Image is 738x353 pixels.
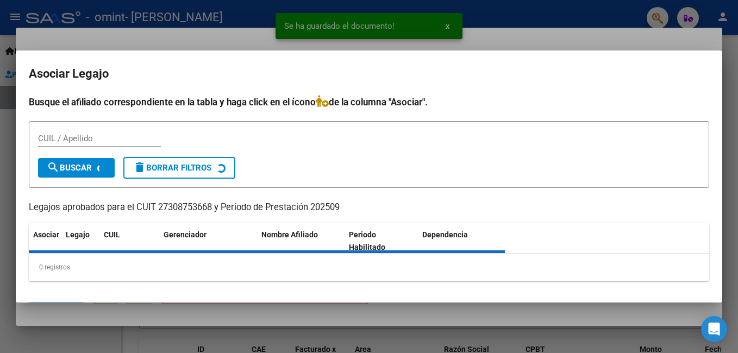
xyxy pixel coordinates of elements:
span: Periodo Habilitado [349,230,385,251]
span: Asociar [33,230,59,239]
datatable-header-cell: Legajo [61,223,99,259]
mat-icon: delete [133,161,146,174]
datatable-header-cell: Periodo Habilitado [345,223,418,259]
button: Borrar Filtros [123,157,235,179]
span: Gerenciador [164,230,207,239]
datatable-header-cell: CUIL [99,223,159,259]
datatable-header-cell: Dependencia [418,223,505,259]
datatable-header-cell: Asociar [29,223,61,259]
span: Dependencia [422,230,468,239]
button: Buscar [38,158,115,178]
h2: Asociar Legajo [29,64,709,84]
p: Legajos aprobados para el CUIT 27308753668 y Período de Prestación 202509 [29,201,709,215]
span: Buscar [47,163,92,173]
div: 0 registros [29,254,709,281]
span: Borrar Filtros [133,163,211,173]
div: Open Intercom Messenger [701,316,727,342]
span: Nombre Afiliado [261,230,318,239]
span: CUIL [104,230,120,239]
mat-icon: search [47,161,60,174]
datatable-header-cell: Gerenciador [159,223,257,259]
span: Legajo [66,230,90,239]
h4: Busque el afiliado correspondiente en la tabla y haga click en el ícono de la columna "Asociar". [29,95,709,109]
datatable-header-cell: Nombre Afiliado [257,223,345,259]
